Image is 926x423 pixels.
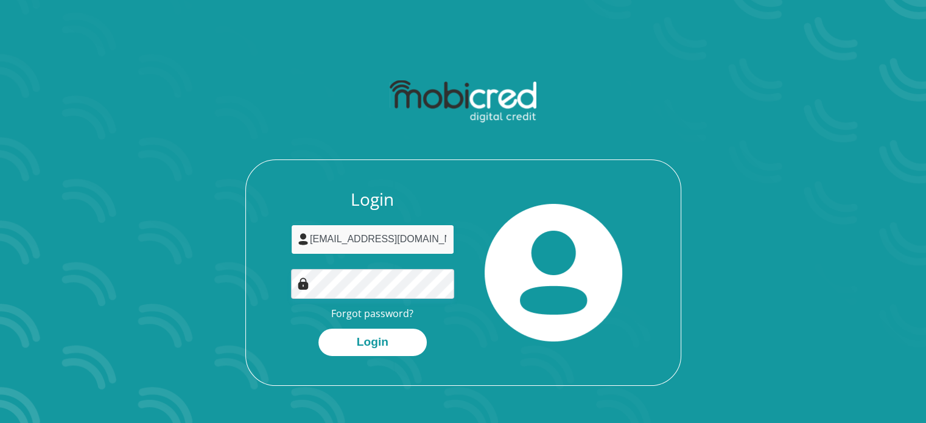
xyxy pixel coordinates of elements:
h3: Login [291,189,454,210]
button: Login [318,329,427,356]
input: Username [291,225,454,254]
a: Forgot password? [331,307,413,320]
img: Image [297,278,309,290]
img: user-icon image [297,233,309,245]
img: mobicred logo [390,80,536,123]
